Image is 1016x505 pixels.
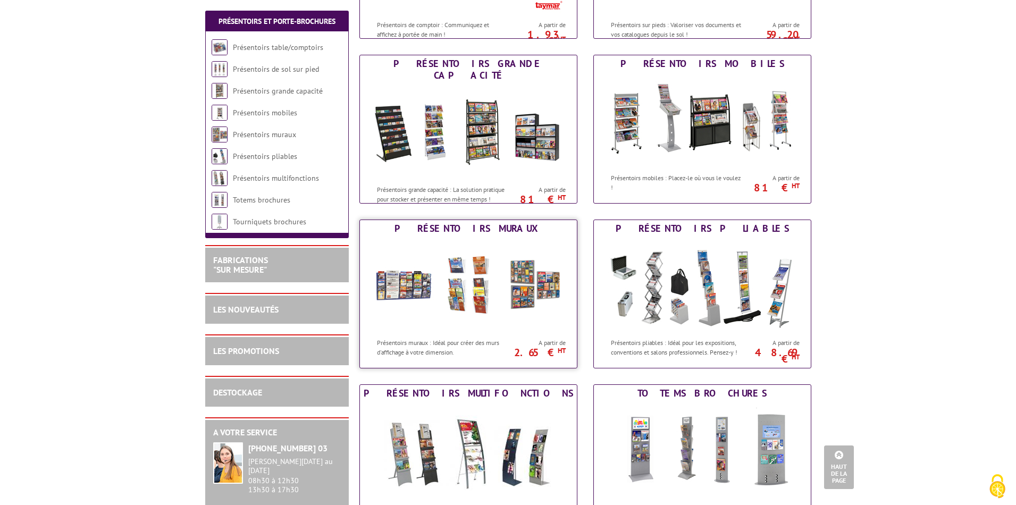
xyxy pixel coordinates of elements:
a: Présentoirs table/comptoirs [233,43,323,52]
div: Présentoirs mobiles [597,58,808,70]
img: Présentoirs grande capacité [370,84,567,180]
sup: HT [792,35,800,44]
a: Présentoirs grande capacité [233,86,323,96]
a: Présentoirs mobiles [233,108,297,117]
a: LES NOUVEAUTÉS [213,304,279,315]
a: Présentoirs pliables [233,151,297,161]
button: Cookies (fenêtre modale) [979,469,1016,505]
a: Présentoirs mobiles Présentoirs mobiles Présentoirs mobiles : Placez-le où vous le voulez ! A par... [593,55,811,204]
div: Présentoirs muraux [363,223,574,234]
h2: A votre service [213,428,341,437]
a: DESTOCKAGE [213,387,262,398]
img: Présentoirs grande capacité [212,83,228,99]
img: Cookies (fenêtre modale) [984,473,1011,500]
a: FABRICATIONS"Sur Mesure" [213,255,268,275]
img: Totems brochures [212,192,228,208]
strong: [PHONE_NUMBER] 03 [248,443,328,453]
span: A partir de [511,186,566,194]
a: Présentoirs et Porte-brochures [219,16,335,26]
a: Présentoirs multifonctions [233,173,319,183]
span: A partir de [745,339,800,347]
img: Présentoirs table/comptoirs [212,39,228,55]
img: Présentoirs mobiles [604,72,801,168]
img: Tourniquets brochures [212,214,228,230]
img: Présentoirs pliables [604,237,801,333]
sup: HT [558,193,566,202]
span: A partir de [511,339,566,347]
sup: HT [792,181,800,190]
p: 59.20 € [740,31,800,44]
img: Présentoirs pliables [212,148,228,164]
a: Présentoirs muraux [233,130,296,139]
img: Présentoirs multifonctions [212,170,228,186]
a: Tourniquets brochures [233,217,306,226]
div: Totems brochures [597,388,808,399]
sup: HT [558,35,566,44]
img: Totems brochures [604,402,801,498]
img: Présentoirs de sol sur pied [212,61,228,77]
p: Présentoirs mobiles : Placez-le où vous le voulez ! [611,173,743,191]
span: A partir de [745,21,800,29]
div: 08h30 à 12h30 13h30 à 17h30 [248,457,341,494]
p: Présentoirs grande capacité : La solution pratique pour stocker et présenter en même temps ! [377,185,509,203]
p: 1.93 € [506,31,566,44]
p: 48.69 € [740,349,800,362]
p: Présentoirs de comptoir : Communiquez et affichez à portée de main ! [377,20,509,38]
p: Présentoirs sur pieds : Valoriser vos documents et vos catalogues depuis le sol ! [611,20,743,38]
span: A partir de [511,21,566,29]
p: 81 € [740,184,800,191]
div: Présentoirs grande capacité [363,58,574,81]
a: Présentoirs pliables Présentoirs pliables Présentoirs pliables : Idéal pour les expositions, conv... [593,220,811,368]
span: A partir de [745,174,800,182]
p: Présentoirs muraux : Idéal pour créer des murs d'affichage à votre dimension. [377,338,509,356]
img: widget-service.jpg [213,442,243,484]
a: Haut de la page [824,445,854,489]
img: Présentoirs muraux [212,127,228,142]
div: Présentoirs multifonctions [363,388,574,399]
p: 81 € [506,196,566,203]
div: [PERSON_NAME][DATE] au [DATE] [248,457,341,475]
p: 2.65 € [506,349,566,356]
a: Présentoirs muraux Présentoirs muraux Présentoirs muraux : Idéal pour créer des murs d'affichage ... [359,220,577,368]
a: Présentoirs de sol sur pied [233,64,319,74]
p: Présentoirs pliables : Idéal pour les expositions, conventions et salons professionnels. Pensez-y ! [611,338,743,356]
img: Présentoirs mobiles [212,105,228,121]
div: Présentoirs pliables [597,223,808,234]
a: LES PROMOTIONS [213,346,279,356]
sup: HT [558,346,566,355]
img: Présentoirs multifonctions [370,402,567,498]
sup: HT [792,352,800,361]
a: Présentoirs grande capacité Présentoirs grande capacité Présentoirs grande capacité : La solution... [359,55,577,204]
img: Présentoirs muraux [370,237,567,333]
a: Totems brochures [233,195,290,205]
